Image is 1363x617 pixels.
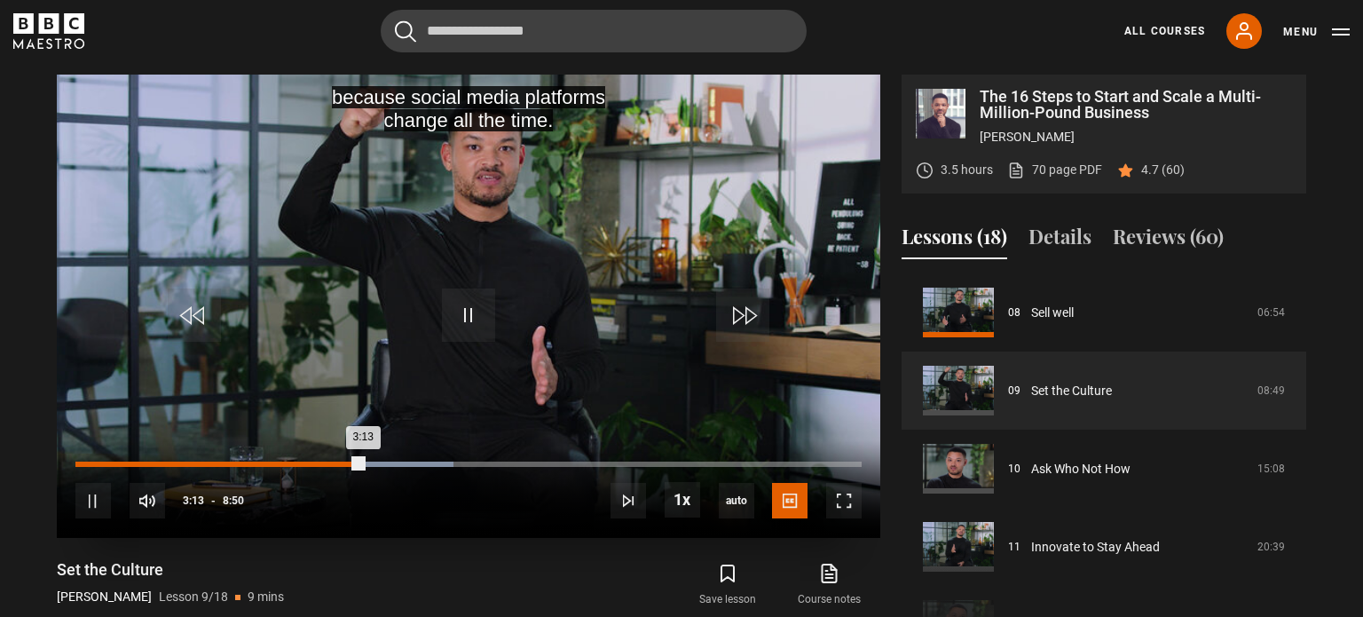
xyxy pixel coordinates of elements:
div: Progress Bar [75,462,862,467]
a: Course notes [779,559,880,611]
p: 3.5 hours [941,161,993,179]
button: Reviews (60) [1113,222,1224,259]
button: Playback Rate [665,482,700,518]
button: Mute [130,483,165,518]
p: The 16 Steps to Start and Scale a Multi-Million-Pound Business [980,89,1292,121]
p: 9 mins [248,588,284,606]
video-js: Video Player [57,75,880,538]
button: Pause [75,483,111,518]
a: Ask Who Not How [1031,460,1131,479]
a: 70 page PDF [1007,161,1102,179]
svg: BBC Maestro [13,13,84,49]
a: Innovate to Stay Ahead [1031,538,1160,557]
div: Current quality: 1080p [719,483,754,518]
button: Captions [772,483,808,518]
button: Fullscreen [826,483,862,518]
p: [PERSON_NAME] [980,128,1292,146]
a: Set the Culture [1031,382,1112,400]
button: Submit the search query [395,20,416,43]
input: Search [381,10,807,52]
p: 4.7 (60) [1141,161,1185,179]
h1: Set the Culture [57,559,284,581]
button: Save lesson [677,559,778,611]
p: Lesson 9/18 [159,588,228,606]
a: Sell well [1031,304,1074,322]
span: auto [719,483,754,518]
button: Details [1028,222,1091,259]
p: [PERSON_NAME] [57,588,152,606]
button: Toggle navigation [1283,23,1350,41]
span: 3:13 [183,485,204,517]
span: - [211,494,216,507]
span: 8:50 [223,485,244,517]
button: Next Lesson [611,483,646,518]
a: All Courses [1124,23,1205,39]
button: Lessons (18) [902,222,1007,259]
